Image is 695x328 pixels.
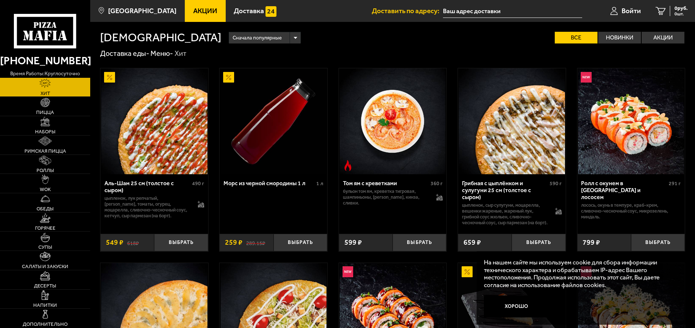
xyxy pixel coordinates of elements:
p: бульон том ям, креветка тигровая, шампиньоны, [PERSON_NAME], кинза, сливки. [343,188,429,206]
label: Все [555,32,597,43]
a: Меню- [150,49,173,58]
span: Хит [41,91,50,96]
div: Хит [175,49,187,58]
img: Новинка [581,72,592,83]
img: Новинка [343,266,354,277]
span: Акции [193,7,217,14]
span: Супы [38,245,52,249]
button: Выбрать [393,234,446,252]
span: Горячее [35,226,56,230]
s: 289.15 ₽ [246,239,265,246]
span: 549 ₽ [106,239,123,246]
button: Выбрать [631,234,685,252]
img: Ролл с окунем в темпуре и лососем [578,68,684,174]
button: Выбрать [154,234,208,252]
p: цыпленок, лук репчатый, [PERSON_NAME], томаты, огурец, моцарелла, сливочно-чесночный соус, кетчуп... [104,195,190,218]
span: 0 шт. [675,12,688,16]
h1: [DEMOGRAPHIC_DATA] [100,32,221,43]
span: Десерты [34,283,56,288]
span: Доставка [234,7,264,14]
span: Салаты и закуски [22,264,68,269]
span: Напитки [33,303,57,308]
label: Акции [642,32,684,43]
a: Доставка еды- [100,49,149,58]
span: Наборы [35,129,56,134]
div: Аль-Шам 25 см (толстое с сыром) [104,180,190,194]
p: лосось, окунь в темпуре, краб-крем, сливочно-чесночный соус, микрозелень, миндаль. [581,202,681,220]
span: 1 л [316,180,323,187]
span: Дополнительно [23,322,68,327]
img: Акционный [104,72,115,83]
img: Морс из черной смородины 1 л [221,68,327,174]
img: Том ям с креветками [340,68,446,174]
span: 590 г [550,180,562,187]
div: Том ям с креветками [343,180,429,187]
button: Выбрать [274,234,327,252]
p: На нашем сайте мы используем cookie для сбора информации технического характера и обрабатываем IP... [484,259,673,289]
img: 15daf4d41897b9f0e9f617042186c801.svg [266,6,276,17]
a: Грибная с цыплёнком и сулугуни 25 см (толстое с сыром) [458,68,566,174]
p: цыпленок, сыр сулугуни, моцарелла, вешенки жареные, жареный лук, грибной соус Жюльен, сливочно-че... [462,202,548,225]
s: 618 ₽ [127,239,139,246]
img: Акционный [223,72,234,83]
img: Акционный [462,266,473,277]
span: 259 ₽ [225,239,243,246]
button: Хорошо [484,295,549,317]
span: 490 г [192,180,204,187]
span: Войти [622,7,641,14]
span: Римская пицца [24,149,66,153]
button: Выбрать [512,234,565,252]
a: АкционныйАль-Шам 25 см (толстое с сыром) [100,68,208,174]
span: 360 г [431,180,443,187]
span: 0 руб. [675,6,688,11]
label: Новинки [598,32,641,43]
span: 291 г [669,180,681,187]
img: Острое блюдо [343,160,354,171]
span: Сначала популярные [233,31,282,45]
div: Морс из черной смородины 1 л [224,180,314,187]
a: Острое блюдоТом ям с креветками [339,68,447,174]
img: Аль-Шам 25 см (толстое с сыром) [101,68,207,174]
input: Ваш адрес доставки [443,4,582,18]
span: WOK [40,187,51,192]
span: Пицца [36,110,54,115]
span: Обеды [37,206,54,211]
span: 599 ₽ [344,239,362,246]
span: 659 ₽ [463,239,481,246]
span: Доставить по адресу: [372,7,443,14]
div: Грибная с цыплёнком и сулугуни 25 см (толстое с сыром) [462,180,548,201]
a: АкционныйМорс из черной смородины 1 л [219,68,327,174]
span: [GEOGRAPHIC_DATA] [108,7,176,14]
div: Ролл с окунем в [GEOGRAPHIC_DATA] и лососем [581,180,667,201]
img: Грибная с цыплёнком и сулугуни 25 см (толстое с сыром) [459,68,565,174]
span: 799 ₽ [583,239,600,246]
span: Роллы [37,168,54,173]
a: НовинкаРолл с окунем в темпуре и лососем [577,68,685,174]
